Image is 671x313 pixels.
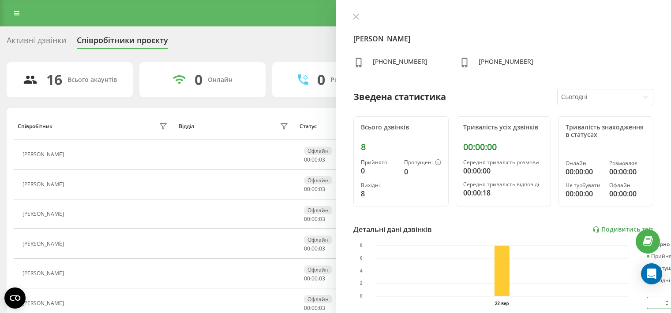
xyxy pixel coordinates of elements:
div: 0 [195,71,202,88]
div: Активні дзвінки [7,36,66,49]
span: 00 [311,304,318,312]
a: Подивитись звіт [592,226,653,233]
div: : : [304,246,325,252]
div: : : [304,186,325,192]
span: 00 [304,156,310,163]
div: [PERSON_NAME] [22,300,66,306]
div: Зведена статистика [353,90,446,103]
span: 00 [311,215,318,223]
span: 03 [319,156,325,163]
div: Розмовляє [609,160,646,166]
div: Середня тривалість відповіді [463,181,544,188]
div: Прийнято [361,159,397,166]
div: 8 [361,142,441,152]
div: Середня тривалість розмови [463,159,544,166]
div: : : [304,216,325,222]
text: 6 [360,256,363,261]
text: 2 [360,281,363,286]
div: Всього акаунтів [67,76,117,84]
div: Офлайн [304,176,332,184]
div: Не турбувати [566,182,602,188]
div: Співробітники проєкту [77,36,168,49]
div: Open Intercom Messenger [641,263,662,284]
div: Співробітник [18,123,52,129]
div: 00:00:00 [566,188,602,199]
div: [PHONE_NUMBER] [479,57,533,70]
text: 8 [360,243,363,248]
div: [PERSON_NAME] [22,211,66,217]
span: 03 [319,245,325,252]
div: 00:00:00 [463,142,544,152]
span: 00 [304,304,310,312]
div: [PERSON_NAME] [22,181,66,188]
div: 00:00:00 [609,188,646,199]
span: 00 [304,275,310,282]
div: Всього дзвінків [361,124,441,131]
div: 0 [404,166,441,177]
div: 0 [317,71,325,88]
div: Офлайн [609,182,646,188]
div: : : [304,305,325,311]
text: 0 [360,294,363,299]
text: 22 вер [495,301,509,306]
div: 00:00:00 [566,166,602,177]
div: Онлайн [208,76,232,84]
div: [PHONE_NUMBER] [373,57,427,70]
h4: [PERSON_NAME] [353,33,654,44]
span: 00 [304,245,310,252]
span: 00 [304,185,310,193]
div: Відділ [179,123,194,129]
div: Офлайн [304,295,332,303]
div: Детальні дані дзвінків [353,224,432,235]
div: Вихідні [361,182,397,188]
div: Офлайн [304,147,332,155]
div: Розмовляють [330,76,373,84]
div: Офлайн [304,206,332,214]
div: 00:00:18 [463,188,544,198]
span: 03 [319,275,325,282]
div: Офлайн [304,236,332,244]
div: 0 [361,166,397,176]
div: 16 [46,71,62,88]
div: Онлайн [566,160,602,166]
div: 8 [361,188,397,199]
div: [PERSON_NAME] [22,270,66,276]
div: Статус [300,123,317,129]
div: Тривалість знаходження в статусах [566,124,646,139]
span: 00 [311,185,318,193]
div: Пропущені [404,159,441,166]
div: 00:00:00 [463,166,544,176]
text: 4 [360,269,363,273]
div: : : [304,157,325,163]
div: Офлайн [304,265,332,274]
div: Тривалість усіх дзвінків [463,124,544,131]
span: 00 [311,156,318,163]
button: Open CMP widget [4,287,26,309]
div: 00:00:00 [609,166,646,177]
div: [PERSON_NAME] [22,241,66,247]
span: 03 [319,215,325,223]
span: 03 [319,185,325,193]
span: 00 [311,245,318,252]
span: 00 [304,215,310,223]
span: 03 [319,304,325,312]
div: [PERSON_NAME] [22,151,66,158]
div: : : [304,276,325,282]
span: 00 [311,275,318,282]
